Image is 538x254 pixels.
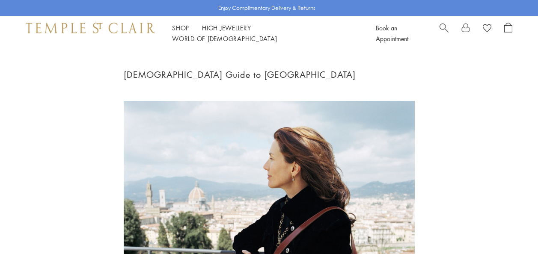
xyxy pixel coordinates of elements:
[202,24,251,32] a: High JewelleryHigh Jewellery
[504,23,512,44] a: Open Shopping Bag
[483,23,491,35] a: View Wishlist
[172,23,357,44] nav: Main navigation
[124,68,415,82] h1: [DEMOGRAPHIC_DATA] Guide to [GEOGRAPHIC_DATA]
[218,4,315,12] p: Enjoy Complimentary Delivery & Returns
[440,23,449,44] a: Search
[26,23,155,33] img: Temple St. Clair
[172,34,277,43] a: World of [DEMOGRAPHIC_DATA]World of [DEMOGRAPHIC_DATA]
[172,24,189,32] a: ShopShop
[376,24,408,43] a: Book an Appointment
